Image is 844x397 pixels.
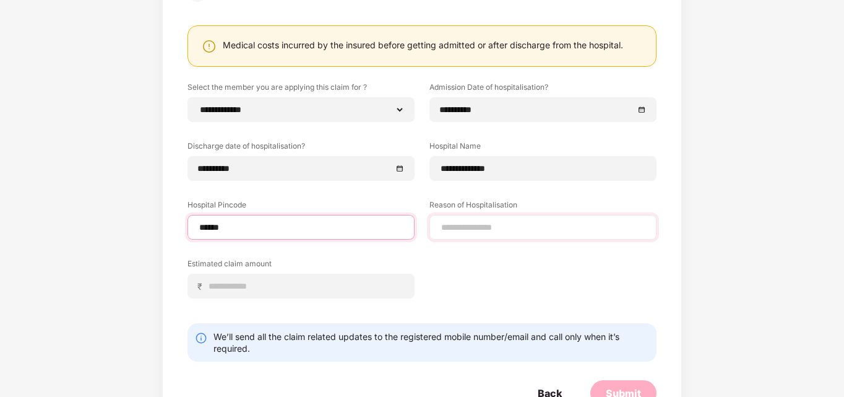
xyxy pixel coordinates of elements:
label: Hospital Pincode [187,199,415,215]
div: Medical costs incurred by the insured before getting admitted or after discharge from the hospital. [223,39,623,51]
label: Hospital Name [429,141,657,156]
label: Discharge date of hospitalisation? [187,141,415,156]
span: ₹ [197,281,207,292]
img: svg+xml;base64,PHN2ZyBpZD0iV2FybmluZ18tXzI0eDI0IiBkYXRhLW5hbWU9Ildhcm5pbmcgLSAyNHgyNCIgeG1sbnM9Im... [202,39,217,54]
label: Estimated claim amount [187,258,415,274]
label: Select the member you are applying this claim for ? [187,82,415,97]
label: Reason of Hospitalisation [429,199,657,215]
img: svg+xml;base64,PHN2ZyBpZD0iSW5mby0yMHgyMCIgeG1sbnM9Imh0dHA6Ly93d3cudzMub3JnLzIwMDAvc3ZnIiB3aWR0aD... [195,332,207,344]
label: Admission Date of hospitalisation? [429,82,657,97]
div: We’ll send all the claim related updates to the registered mobile number/email and call only when... [213,331,649,354]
